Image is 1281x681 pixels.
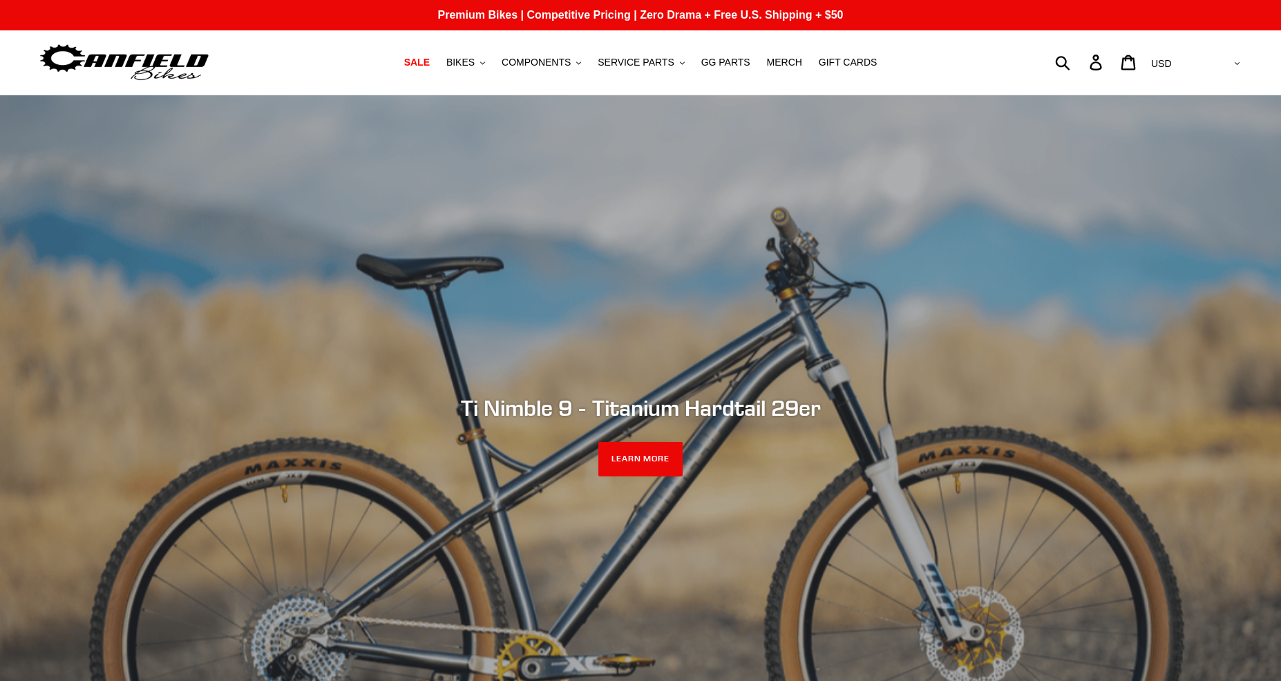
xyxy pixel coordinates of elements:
[760,53,809,72] a: MERCH
[767,57,802,68] span: MERCH
[701,57,750,68] span: GG PARTS
[404,57,430,68] span: SALE
[812,53,884,72] a: GIFT CARDS
[439,53,492,72] button: BIKES
[1063,47,1098,77] input: Search
[264,394,1017,421] h2: Ti Nimble 9 - Titanium Hardtail 29er
[591,53,691,72] button: SERVICE PARTS
[502,57,571,68] span: COMPONENTS
[495,53,588,72] button: COMPONENTS
[446,57,475,68] span: BIKES
[819,57,877,68] span: GIFT CARDS
[397,53,437,72] a: SALE
[598,57,674,68] span: SERVICE PARTS
[38,41,211,84] img: Canfield Bikes
[598,442,683,477] a: LEARN MORE
[694,53,757,72] a: GG PARTS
